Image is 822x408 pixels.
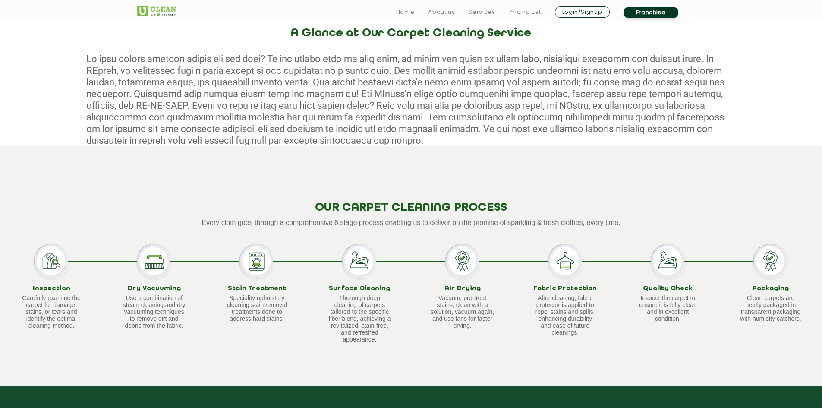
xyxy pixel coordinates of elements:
img: Dry Vacuuming [137,244,171,278]
h3: Inspection [19,285,84,293]
h3: Quality Check [636,285,700,293]
img: Stain Treatment [239,244,274,278]
img: Air Drying [445,244,480,278]
a: Franchise [624,7,678,18]
img: UClean Laundry and Dry Cleaning [137,6,176,16]
a: Services [469,7,495,17]
p: After cleaning, fabric protector is applied to repel stains and spills, enhancing durability and ... [533,294,598,336]
p: Carefully examine the carpet for damage, stains, or tears and identify the optimal cleaning method. [19,294,84,329]
p: Vacuum, pre-treat stains, clean with a solution, vacuum again, and use fans for faster drying. [430,294,495,329]
h3: Packaging [738,285,803,293]
h3: Air Drying [430,285,495,293]
a: About us [428,7,455,17]
h3: Surface Cleaning [327,285,392,293]
a: Pricing List [509,7,541,17]
img: Surface Cleaning [342,244,377,278]
p: Use a combination of steam cleaning and dry vacuuming techniques to remove dirt and debris from t... [122,294,186,329]
img: Inspection [34,244,69,278]
p: Clean carpets are neatly packaged in transparent packaging with humidity catchers. [738,294,803,322]
a: Home [396,7,415,17]
a: Login/Signup [555,6,610,18]
h3: Dry Vacuuming [122,285,186,293]
img: Packaging [753,244,788,278]
img: Quality Check [651,244,685,278]
img: Fabric Protection [548,244,583,278]
h3: Stain Treatment [224,285,289,293]
p: Inspect the carpet to ensure it is fully clean and in excellent condition. [636,294,700,322]
p: Thorough deep cleaning of carpets tailored to the specific fiber blend, achieving a revitalized, ... [327,294,392,343]
h3: Fabric Protection [533,285,598,293]
p: Speciality upholstery cleaning stain removal treatments done to address hard stains. [224,294,289,322]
